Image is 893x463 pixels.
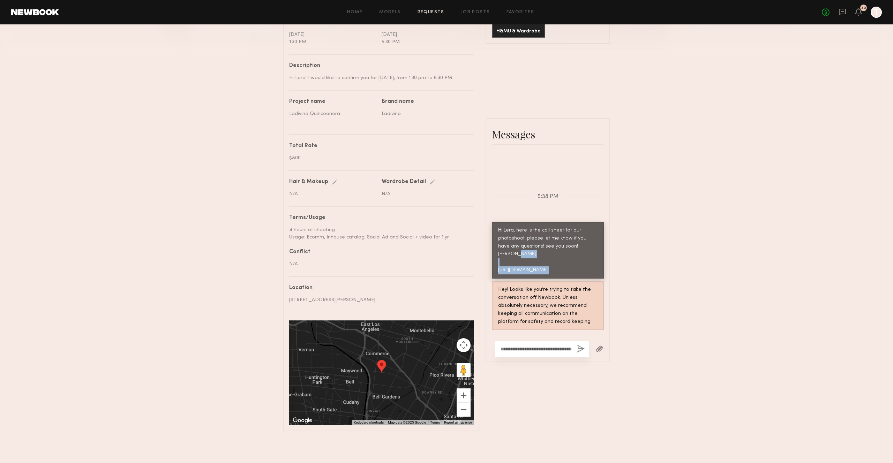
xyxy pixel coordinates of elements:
div: [DATE] [382,31,469,38]
div: Project name [289,99,376,105]
div: Hi Lera! I would like to confirm you for [DATE], from 1:30 pm to 5:30 PM. [289,74,469,82]
button: Drag Pegman onto the map to open Street View [457,363,471,377]
a: Job Posts [461,10,490,15]
a: Open this area in Google Maps (opens a new window) [291,416,314,425]
div: Ladivine [382,110,469,117]
div: N/A [382,190,469,198]
div: Total Rate [289,143,469,149]
a: Favorites [506,10,534,15]
span: Map data ©2025 Google [388,420,426,424]
div: [STREET_ADDRESS][PERSON_NAME] [289,296,469,304]
a: Models [379,10,400,15]
button: Keyboard shortcuts [354,420,384,425]
div: N/A [289,260,469,268]
button: H&MU & Wardrobe [492,24,545,38]
div: Hair & Makeup [289,179,328,185]
div: Hey! Looks like you’re trying to take the conversation off Newbook. Unless absolutely necessary, ... [498,286,598,326]
div: 30 [861,6,866,10]
div: 4 hours of shooting Usage: Ecomm, Inhouse catalog, Social Ad and Social + video for 1 yr [289,226,469,241]
a: Report a map error [444,420,472,424]
a: Home [347,10,363,15]
div: 1:30 PM [289,38,376,46]
div: Messages [492,127,604,141]
a: Terms [430,420,440,424]
div: [DATE] [289,31,376,38]
div: Conflict [289,249,469,255]
div: Terms/Usage [289,215,469,221]
button: Map camera controls [457,338,471,352]
div: $800 [289,154,469,162]
div: 5:30 PM [382,38,469,46]
a: Requests [418,10,444,15]
a: T [871,7,882,18]
div: Location [289,285,469,291]
div: N/A [289,190,376,198]
div: Ladivine Quinceanera [289,110,376,117]
div: Hi Lera, here is the call sheet for our photoshoot. please let me know if you have any questions!... [498,227,598,275]
img: Google [291,416,314,425]
div: Wardrobe Detail [382,179,426,185]
button: Zoom out [457,403,471,417]
span: 5:38 PM [538,194,558,200]
div: Brand name [382,99,469,105]
div: Description [289,63,469,69]
button: Zoom in [457,388,471,402]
